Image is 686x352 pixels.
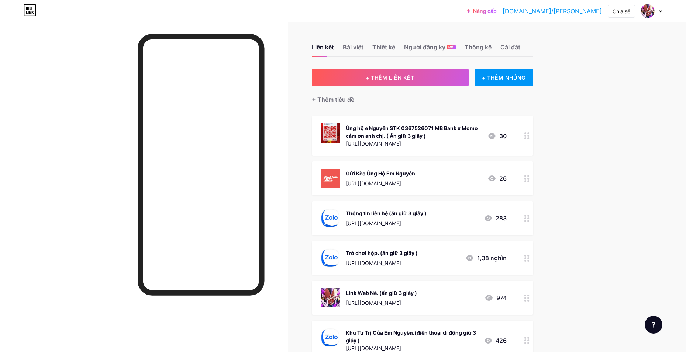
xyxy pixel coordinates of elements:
img: Khu Tự Trị Của Em Nguyên.(điện thoại di động giữ 3 giây ) [321,328,340,347]
font: Thống kê [465,43,492,51]
img: Jr Nguyên [641,4,655,18]
font: Nâng cấp [473,8,497,14]
font: Cài đặt [500,43,520,51]
font: 30 [499,132,507,140]
font: Trò chơi hộp. (ấn giữ 3 giây ) [346,250,418,256]
font: Chia sẻ [613,8,630,14]
font: Bài viết [343,43,363,51]
img: Gửi Kèo Ủng Hộ Em Nguyên. [321,169,340,188]
font: [URL][DOMAIN_NAME] [346,140,401,147]
font: MỚI [448,45,454,49]
font: [URL][DOMAIN_NAME] [346,220,401,226]
font: + THÊM NHÚNG [482,74,526,81]
font: Ủng hộ e Nguyên STK 0367526071 MB Bank x Momo cảm ơn anh chị. ( Ấn giữ 3 giây ) [346,125,478,139]
font: Gửi Kèo Ủng Hộ Em Nguyên. [346,170,417,177]
img: Link Web Nè. (ấn giữ 3 giây ) [321,288,340,307]
a: [DOMAIN_NAME]/[PERSON_NAME] [503,7,602,15]
font: + THÊM LIÊN KẾT [366,74,414,81]
font: Thông tin liên hệ (ấn giữ 3 giây ) [346,210,427,216]
font: Người đăng ký [404,43,445,51]
img: Thông tin liên hệ (ấn giữ 3 giây ) [321,209,340,228]
font: Thiết kế [372,43,395,51]
font: [URL][DOMAIN_NAME] [346,180,401,187]
button: + THÊM LIÊN KẾT [312,69,469,86]
font: 1,38 nghìn [477,254,507,262]
font: [URL][DOMAIN_NAME] [346,345,401,351]
font: + Thêm tiêu đề [312,96,354,103]
font: [URL][DOMAIN_NAME] [346,260,401,266]
font: Link Web Nè. (ấn giữ 3 giây ) [346,290,417,296]
font: 283 [496,215,507,222]
img: Trò chơi hộp. (ấn giữ 3 giây ) [321,248,340,268]
img: Ủng hộ e Nguyên STK 0367526071 MB Bank x Momo cảm ơn anh chị. ( Ấn giữ 3 giây ) [321,123,340,143]
font: [URL][DOMAIN_NAME] [346,300,401,306]
font: 26 [499,175,507,182]
font: 974 [496,294,507,302]
font: 426 [496,337,507,344]
font: Liên kết [312,43,334,51]
font: Khu Tự Trị Của Em Nguyên.(điện thoại di động giữ 3 giây ) [346,330,476,344]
